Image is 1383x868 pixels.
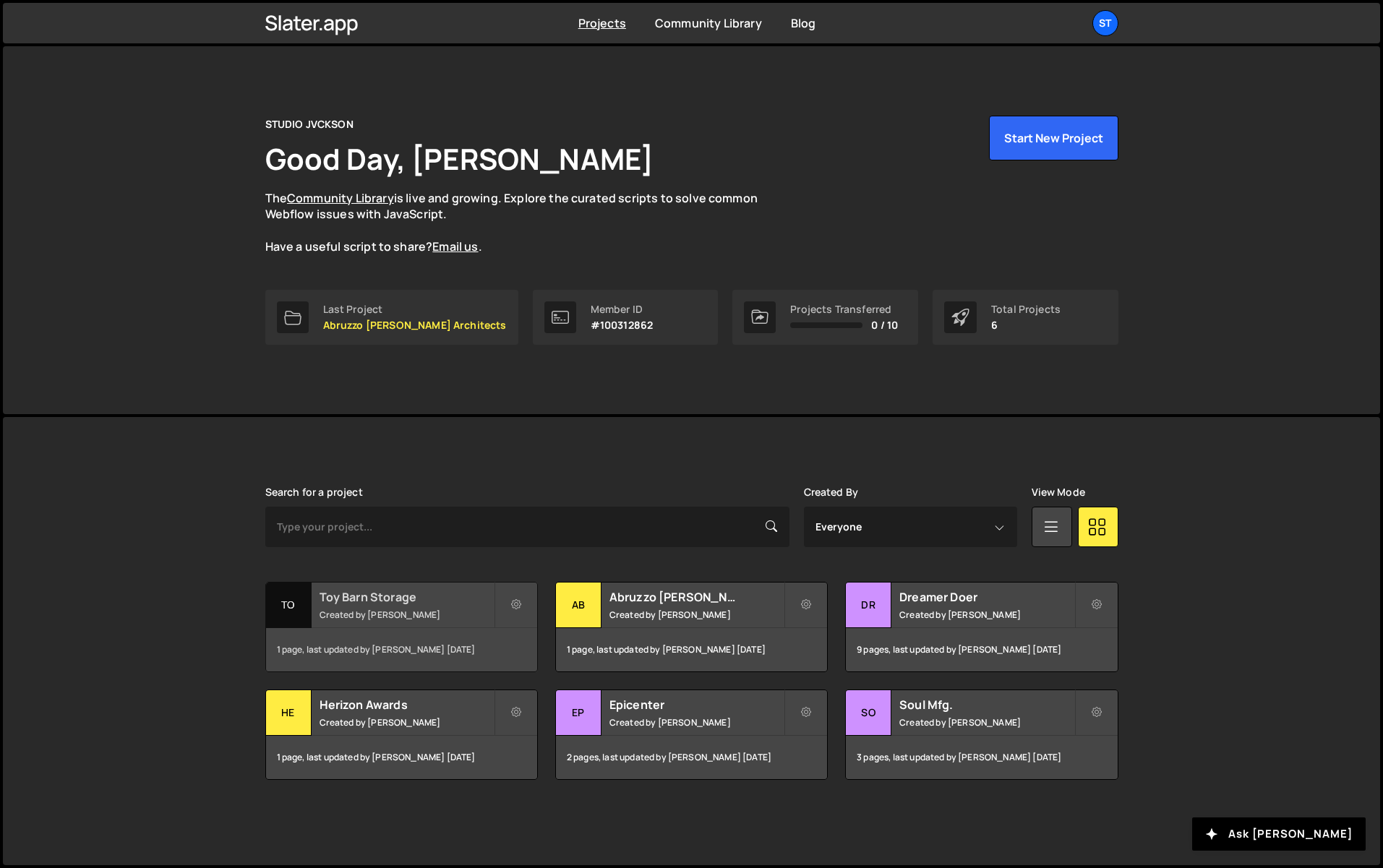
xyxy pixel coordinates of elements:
a: Ab Abruzzo [PERSON_NAME] Architects Created by [PERSON_NAME] 1 page, last updated by [PERSON_NAME... [555,582,828,672]
div: 2 pages, last updated by [PERSON_NAME] [DATE] [556,736,827,779]
div: Member ID [591,304,654,315]
button: Start New Project [989,116,1118,160]
p: The is live and growing. Explore the curated scripts to solve common Webflow issues with JavaScri... [265,190,786,255]
small: Created by [PERSON_NAME] [609,716,784,729]
div: 1 page, last updated by [PERSON_NAME] [DATE] [556,628,827,671]
div: 9 pages, last updated by [PERSON_NAME] [DATE] [846,628,1117,671]
h2: Toy Barn Storage [320,589,494,605]
a: Projects [578,15,626,31]
a: Blog [791,15,816,31]
label: View Mode [1032,486,1085,498]
a: Email us [432,239,478,254]
a: Last Project Abruzzo [PERSON_NAME] Architects [265,290,518,345]
small: Created by [PERSON_NAME] [609,609,784,621]
a: Community Library [655,15,762,31]
div: He [266,690,312,736]
div: Ab [556,583,601,628]
div: STUDIO JVCKSON [265,116,354,133]
div: Last Project [323,304,507,315]
div: Dr [846,583,891,628]
a: Community Library [287,190,394,206]
h2: Dreamer Doer [899,589,1074,605]
small: Created by [PERSON_NAME] [899,609,1074,621]
div: So [846,690,891,736]
label: Created By [804,486,859,498]
span: 0 / 10 [871,319,898,331]
a: Dr Dreamer Doer Created by [PERSON_NAME] 9 pages, last updated by [PERSON_NAME] [DATE] [845,582,1118,672]
h2: Abruzzo [PERSON_NAME] Architects [609,589,784,605]
div: 3 pages, last updated by [PERSON_NAME] [DATE] [846,736,1117,779]
div: To [266,583,312,628]
p: 6 [991,319,1061,331]
h2: Epicenter [609,697,784,713]
a: ST [1092,10,1118,36]
small: Created by [PERSON_NAME] [320,609,494,621]
a: To Toy Barn Storage Created by [PERSON_NAME] 1 page, last updated by [PERSON_NAME] [DATE] [265,582,538,672]
p: #100312862 [591,319,654,331]
div: Total Projects [991,304,1061,315]
h1: Good Day, [PERSON_NAME] [265,139,654,179]
label: Search for a project [265,486,363,498]
div: Ep [556,690,601,736]
div: Projects Transferred [790,304,898,315]
button: Ask [PERSON_NAME] [1192,817,1366,851]
h2: Soul Mfg. [899,697,1074,713]
a: So Soul Mfg. Created by [PERSON_NAME] 3 pages, last updated by [PERSON_NAME] [DATE] [845,689,1118,780]
small: Created by [PERSON_NAME] [899,716,1074,729]
h2: Herizon Awards [320,697,494,713]
a: He Herizon Awards Created by [PERSON_NAME] 1 page, last updated by [PERSON_NAME] [DATE] [265,689,538,780]
input: Type your project... [265,507,789,547]
p: Abruzzo [PERSON_NAME] Architects [323,319,507,331]
small: Created by [PERSON_NAME] [320,716,494,729]
div: 1 page, last updated by [PERSON_NAME] [DATE] [266,736,537,779]
a: Ep Epicenter Created by [PERSON_NAME] 2 pages, last updated by [PERSON_NAME] [DATE] [555,689,828,780]
div: 1 page, last updated by [PERSON_NAME] [DATE] [266,628,537,671]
